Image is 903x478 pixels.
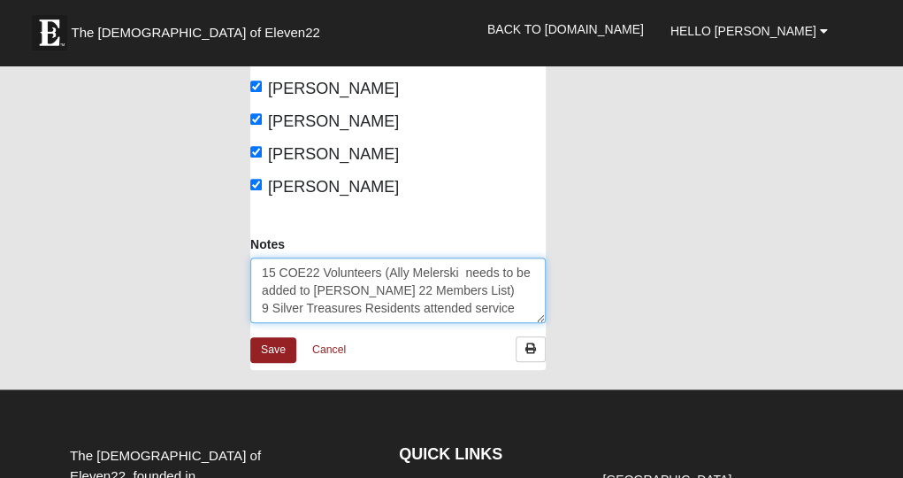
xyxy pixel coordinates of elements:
[250,179,262,190] input: [PERSON_NAME]
[670,24,816,38] span: Hello [PERSON_NAME]
[268,178,399,196] span: [PERSON_NAME]
[516,336,546,362] a: Print Attendance Roster
[268,80,399,97] span: [PERSON_NAME]
[23,6,377,50] a: The [DEMOGRAPHIC_DATA] of Eleven22
[474,7,657,51] a: Back to [DOMAIN_NAME]
[250,337,296,363] a: Save
[72,24,320,42] span: The [DEMOGRAPHIC_DATA] of Eleven22
[250,81,262,92] input: [PERSON_NAME]
[250,113,262,125] input: [PERSON_NAME]
[268,112,399,130] span: [PERSON_NAME]
[32,15,67,50] img: Eleven22 logo
[250,146,262,158] input: [PERSON_NAME]
[657,9,841,53] a: Hello [PERSON_NAME]
[268,145,399,163] span: [PERSON_NAME]
[250,235,285,253] label: Notes
[301,336,357,364] a: Cancel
